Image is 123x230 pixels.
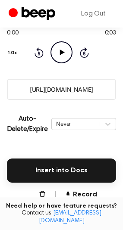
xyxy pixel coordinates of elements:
[7,46,20,60] button: 1.0x
[39,210,101,224] a: [EMAIL_ADDRESS][DOMAIN_NAME]
[73,3,114,24] a: Log Out
[17,190,47,210] button: Delete
[54,190,57,210] span: |
[7,29,18,38] span: 0:00
[56,120,95,128] div: Never
[7,114,48,134] p: Auto-Delete/Expire
[64,190,116,210] button: Record Again
[9,6,57,22] a: Beep
[7,159,116,183] button: Insert into Docs
[5,210,118,225] span: Contact us
[105,29,116,38] span: 0:03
